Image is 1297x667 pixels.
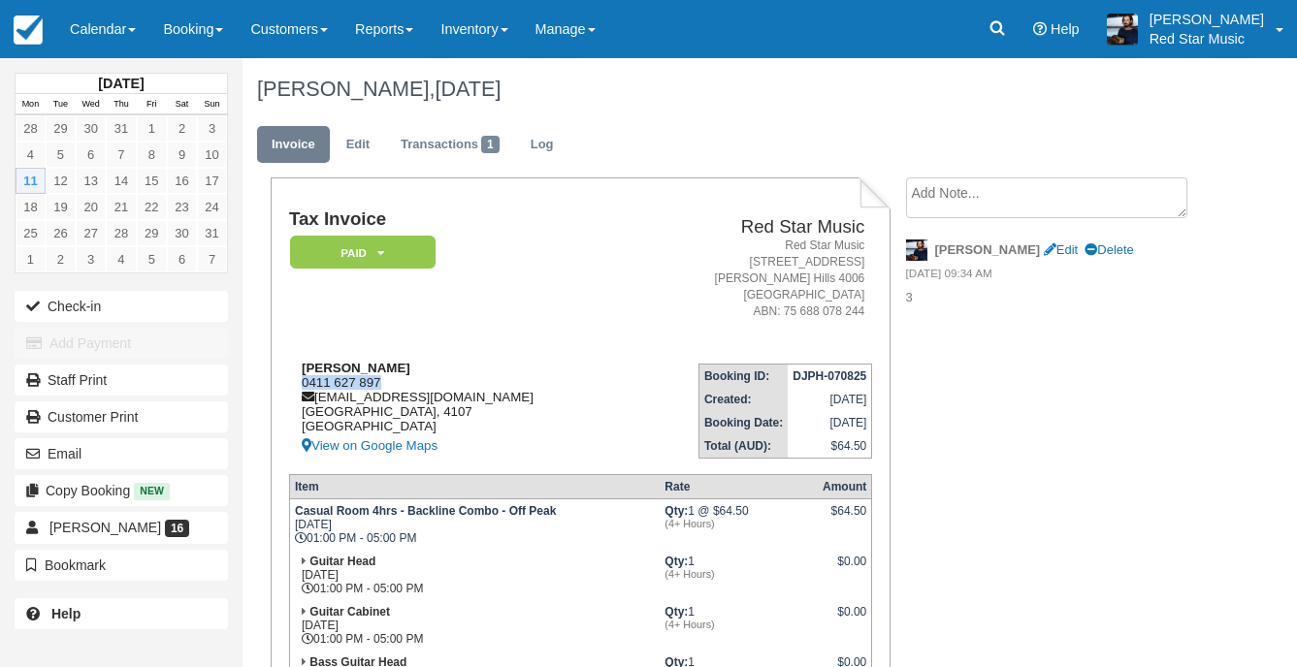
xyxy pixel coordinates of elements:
[698,364,788,388] th: Booking ID:
[665,568,813,580] em: (4+ Hours)
[698,434,788,459] th: Total (AUD):
[76,168,106,194] a: 13
[46,142,76,168] a: 5
[665,619,813,630] em: (4+ Hours)
[46,94,76,115] th: Tue
[1107,14,1138,45] img: A1
[167,94,197,115] th: Sat
[137,94,167,115] th: Fri
[302,361,410,375] strong: [PERSON_NAME]
[823,504,866,533] div: $64.50
[818,474,872,498] th: Amount
[197,168,227,194] a: 17
[935,242,1041,257] strong: [PERSON_NAME]
[698,388,788,411] th: Created:
[134,483,170,499] span: New
[257,78,1201,101] h1: [PERSON_NAME],
[332,126,384,164] a: Edit
[16,142,46,168] a: 4
[51,606,81,621] b: Help
[15,438,228,469] button: Email
[167,220,197,246] a: 30
[167,142,197,168] a: 9
[197,115,227,142] a: 3
[290,236,436,270] em: Paid
[1044,242,1078,257] a: Edit
[665,518,813,529] em: (4+ Hours)
[660,498,818,550] td: 1 @ $64.50
[76,115,106,142] a: 30
[1150,10,1264,29] p: [PERSON_NAME]
[289,474,660,498] th: Item
[289,235,429,270] a: Paid
[289,550,660,600] td: [DATE] 01:00 PM - 05:00 PM
[76,142,106,168] a: 6
[665,555,688,568] strong: Qty
[137,115,167,142] a: 1
[197,246,227,272] a: 7
[137,220,167,246] a: 29
[167,115,197,142] a: 2
[481,136,500,153] span: 1
[106,115,136,142] a: 31
[15,365,228,396] a: Staff Print
[516,126,568,164] a: Log
[106,220,136,246] a: 28
[435,77,501,101] span: [DATE]
[1085,242,1133,257] a: Delete
[698,411,788,434] th: Booking Date:
[289,209,630,230] h1: Tax Invoice
[76,246,106,272] a: 3
[197,142,227,168] a: 10
[823,555,866,584] div: $0.00
[15,475,228,506] button: Copy Booking New
[137,194,167,220] a: 22
[16,246,46,272] a: 1
[197,194,227,220] a: 24
[16,220,46,246] a: 25
[309,555,375,568] strong: Guitar Head
[302,433,630,458] a: View on Google Maps
[295,504,556,518] strong: Casual Room 4hrs - Backline Combo - Off Peak
[1150,29,1264,48] p: Red Star Music
[665,605,688,619] strong: Qty
[106,94,136,115] th: Thu
[16,94,46,115] th: Mon
[386,126,514,164] a: Transactions1
[137,142,167,168] a: 8
[793,369,866,383] strong: DJPH-070825
[167,246,197,272] a: 6
[16,168,46,194] a: 11
[14,16,43,45] img: checkfront-main-nav-mini-logo.png
[15,598,228,629] a: Help
[1051,21,1080,37] span: Help
[906,289,1201,307] p: 3
[788,388,872,411] td: [DATE]
[788,434,872,459] td: $64.50
[660,550,818,600] td: 1
[665,504,688,518] strong: Qty
[106,168,136,194] a: 14
[46,246,76,272] a: 2
[1033,22,1047,36] i: Help
[106,246,136,272] a: 4
[289,600,660,651] td: [DATE] 01:00 PM - 05:00 PM
[15,328,228,359] button: Add Payment
[167,168,197,194] a: 16
[309,605,390,619] strong: Guitar Cabinet
[15,512,228,543] a: [PERSON_NAME] 16
[257,126,330,164] a: Invoice
[15,550,228,581] button: Bookmark
[289,361,630,458] div: 0411 627 897 [EMAIL_ADDRESS][DOMAIN_NAME] [GEOGRAPHIC_DATA], 4107 [GEOGRAPHIC_DATA]
[76,220,106,246] a: 27
[788,411,872,434] td: [DATE]
[637,238,864,321] address: Red Star Music [STREET_ADDRESS] [PERSON_NAME] Hills 4006 [GEOGRAPHIC_DATA] ABN: 75 688 078 244
[106,142,136,168] a: 7
[76,194,106,220] a: 20
[660,474,818,498] th: Rate
[16,115,46,142] a: 28
[16,194,46,220] a: 18
[46,168,76,194] a: 12
[46,220,76,246] a: 26
[49,520,161,535] span: [PERSON_NAME]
